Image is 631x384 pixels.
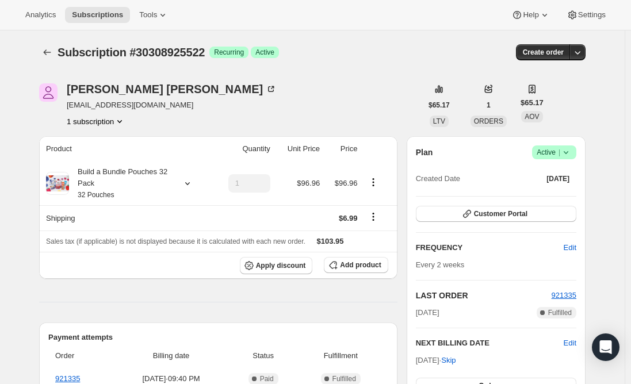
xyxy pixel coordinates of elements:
th: Price [323,136,361,162]
h2: Plan [416,147,433,158]
span: Edit [564,242,576,254]
button: Apply discount [240,257,313,274]
span: [DATE] · [416,356,456,364]
span: Create order [523,48,564,57]
th: Quantity [212,136,274,162]
button: Edit [564,337,576,349]
button: Analytics [18,7,63,23]
span: 1 [487,101,491,110]
button: Shipping actions [364,210,383,223]
button: Subscriptions [65,7,130,23]
span: [DATE] [546,174,569,183]
button: [DATE] [540,171,576,187]
span: Recurring [214,48,244,57]
small: 32 Pouches [78,191,114,199]
span: Add product [340,260,381,270]
a: 921335 [55,374,80,383]
span: Billing date [116,350,227,362]
button: 1 [480,97,498,113]
button: Skip [434,351,462,370]
h2: NEXT BILLING DATE [416,337,564,349]
span: $65.17 [521,97,544,109]
span: [DATE] [416,307,439,318]
h2: FREQUENCY [416,242,564,254]
span: $96.96 [335,179,358,187]
button: Create order [516,44,571,60]
button: Product actions [67,116,125,127]
button: Subscriptions [39,44,55,60]
span: Created Date [416,173,460,185]
div: Open Intercom Messenger [592,333,619,361]
span: Settings [578,10,606,20]
button: Customer Portal [416,206,576,222]
div: [PERSON_NAME] [PERSON_NAME] [67,83,277,95]
span: Active [537,147,572,158]
span: Active [255,48,274,57]
span: | [559,148,560,157]
span: Customer Portal [474,209,527,218]
h2: LAST ORDER [416,290,552,301]
th: Shipping [39,205,212,231]
th: Unit Price [274,136,323,162]
span: Sales tax (if applicable) is not displayed because it is calculated with each new order. [46,237,305,245]
h2: Payment attempts [48,332,388,343]
span: Fulfillment [300,350,381,362]
button: Edit [557,239,583,257]
span: AOV [525,113,539,121]
span: Fulfilled [332,374,356,383]
span: Apply discount [256,261,306,270]
span: LTV [433,117,445,125]
button: Product actions [364,176,383,189]
span: $103.95 [317,237,344,245]
span: Status [234,350,293,362]
span: $96.96 [297,179,320,187]
button: Tools [132,7,175,23]
th: Order [48,343,113,368]
button: $65.17 [422,97,457,113]
span: Every 2 weeks [416,260,465,269]
span: $6.99 [339,214,358,222]
span: Analytics [25,10,56,20]
span: [EMAIL_ADDRESS][DOMAIN_NAME] [67,99,277,111]
span: Paid [260,374,274,383]
span: Subscriptions [72,10,123,20]
span: Kellie McCormack [39,83,58,102]
a: 921335 [552,291,576,299]
button: Help [504,7,557,23]
span: $65.17 [429,101,450,110]
span: Subscription #30308925522 [58,46,205,59]
div: Build a Bundle Pouches 32 Pack [69,166,173,201]
span: Help [523,10,538,20]
span: Skip [441,355,456,366]
span: Fulfilled [548,308,572,317]
span: ORDERS [474,117,503,125]
span: Tools [139,10,157,20]
button: Settings [560,7,613,23]
button: 921335 [552,290,576,301]
th: Product [39,136,212,162]
button: Add product [324,257,388,273]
